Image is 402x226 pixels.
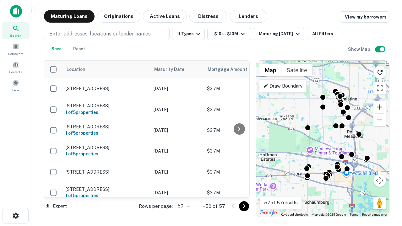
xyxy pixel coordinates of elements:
p: Enter addresses, locations or lender names [49,30,151,38]
p: Draw Boundary [263,82,302,90]
p: [DATE] [154,127,201,134]
p: [DATE] [154,148,201,154]
button: Lenders [230,10,267,23]
button: Originations [97,10,140,23]
span: Mortgage Amount [208,66,255,73]
button: Maturing [DATE] [254,28,304,40]
p: [DATE] [154,189,201,196]
span: Saved [11,88,20,93]
img: capitalize-icon.png [10,5,22,18]
button: Export [44,202,68,211]
a: Borrowers [2,40,30,57]
div: Maturing [DATE] [259,30,301,38]
button: Distress [189,10,227,23]
th: Maturity Date [150,61,204,78]
h6: 1 of 5 properties [66,150,147,157]
p: [STREET_ADDRESS] [66,186,147,192]
p: $3.7M [207,189,270,196]
p: [DATE] [154,169,201,175]
button: 11 Types [172,28,205,40]
button: Reload search area [373,66,387,79]
p: 1–50 of 57 [201,202,225,210]
h6: 1 of 5 properties [66,130,147,137]
button: Save your search to get updates of matches that match your search criteria. [46,43,67,55]
img: Google [258,209,279,217]
p: $3.7M [207,148,270,154]
p: Rows per page: [139,202,173,210]
button: $10k - $10M [207,28,251,40]
button: Drag Pegman onto the map to open Street View [373,197,386,209]
button: All Filters [307,28,338,40]
a: Terms (opens in new tab) [350,213,358,216]
p: [DATE] [154,85,201,92]
h6: Show Map [348,46,371,53]
button: Zoom in [373,101,386,113]
span: Search [10,33,21,38]
p: [STREET_ADDRESS] [66,169,147,175]
p: $3.7M [207,85,270,92]
span: Borrowers [8,51,23,56]
p: [STREET_ADDRESS] [66,124,147,130]
th: Location [62,61,150,78]
h6: 1 of 5 properties [66,192,147,199]
button: Toggle fullscreen view [373,82,386,94]
p: [DATE] [154,106,201,113]
a: Report a map error [362,213,387,216]
button: Zoom out [373,114,386,126]
a: Open this area in Google Maps (opens a new window) [258,209,279,217]
button: Maturing Loans [44,10,95,23]
span: Contacts [9,69,22,74]
p: $3.7M [207,106,270,113]
button: Active Loans [143,10,187,23]
p: [STREET_ADDRESS] [66,86,147,91]
p: [STREET_ADDRESS] [66,103,147,109]
h6: 1 of 5 properties [66,109,147,116]
div: 50 [175,202,191,211]
p: $3.7M [207,169,270,175]
button: Show street map [259,64,281,76]
p: 57 of 57 results [264,199,298,207]
button: Keyboard shortcuts [281,213,308,217]
button: Go to next page [239,201,249,211]
span: Map data ©2025 Google [312,213,346,216]
div: 0 0 [256,61,389,217]
a: View my borrowers [340,11,389,23]
p: $3.7M [207,127,270,134]
button: Show satellite imagery [281,64,312,76]
a: Contacts [2,59,30,76]
a: Search [2,22,30,39]
iframe: Chat Widget [371,156,402,186]
a: Saved [2,77,30,94]
p: [STREET_ADDRESS] [66,145,147,150]
button: Enter addresses, locations or lender names [44,28,170,40]
button: Reset [69,43,89,55]
span: Maturity Date [154,66,193,73]
span: Location [66,66,85,73]
th: Mortgage Amount [204,61,273,78]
